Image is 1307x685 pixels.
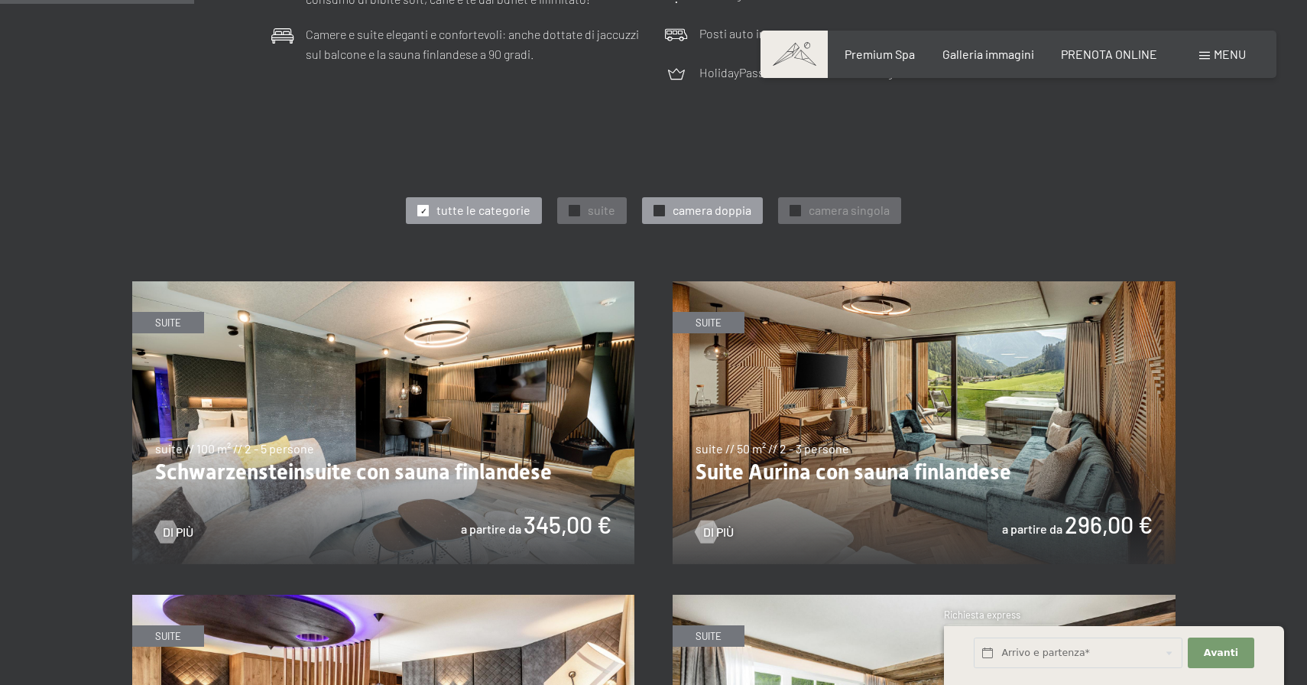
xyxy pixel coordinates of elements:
[1061,47,1157,61] a: PRENOTA ONLINE
[420,206,426,216] span: ✓
[436,202,530,219] span: tutte le categorie
[699,24,803,44] p: Posti auto in garage
[132,282,635,291] a: Schwarzensteinsuite con sauna finlandese
[588,202,615,219] span: suite
[132,596,635,605] a: Romantic Suite con biosauna
[1214,47,1246,61] span: Menu
[673,596,1176,605] a: Chaletsuite con biosauna
[657,206,663,216] span: ✓
[132,281,635,564] img: Schwarzensteinsuite con sauna finlandese
[1188,638,1253,669] button: Avanti
[163,524,193,541] span: Di più
[944,609,1020,621] span: Richiesta express
[673,282,1176,291] a: Suite Aurina con sauna finlandese
[155,524,193,541] a: Di più
[845,47,915,61] a: Premium Spa
[703,524,734,541] span: Di più
[699,63,917,83] p: HolidayPass Premium – Bus e treno gratis
[1204,646,1238,660] span: Avanti
[306,24,642,63] p: Camere e suite eleganti e confortevoli: anche dottate di jaccuzzi sul balcone e la sauna finlande...
[572,206,578,216] span: ✓
[793,206,799,216] span: ✓
[673,202,751,219] span: camera doppia
[942,47,1034,61] a: Galleria immagini
[673,281,1176,564] img: Suite Aurina con sauna finlandese
[809,202,890,219] span: camera singola
[696,524,734,541] a: Di più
